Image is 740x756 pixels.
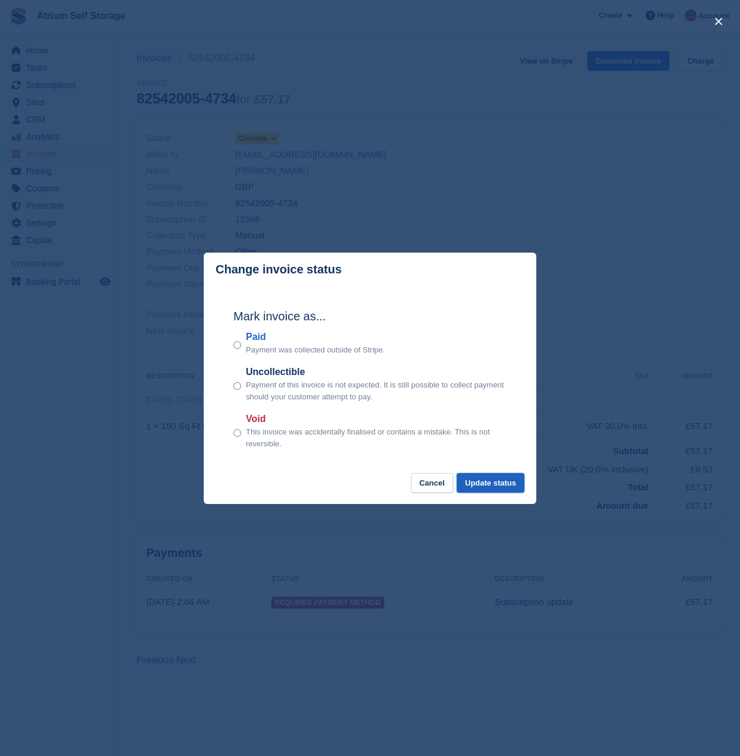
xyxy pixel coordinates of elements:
p: Payment was collected outside of Stripe. [246,344,385,356]
button: Update status [457,473,524,493]
p: Payment of this invoice is not expected. It is still possible to collect payment should your cust... [246,379,507,402]
button: close [709,12,728,31]
p: This invoice was accidentally finalised or contains a mistake. This is not reversible. [246,426,507,449]
label: Paid [246,330,385,344]
label: Void [246,412,507,426]
label: Uncollectible [246,365,507,379]
button: Cancel [411,473,453,493]
h2: Mark invoice as... [233,307,507,325]
p: Change invoice status [216,263,341,276]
